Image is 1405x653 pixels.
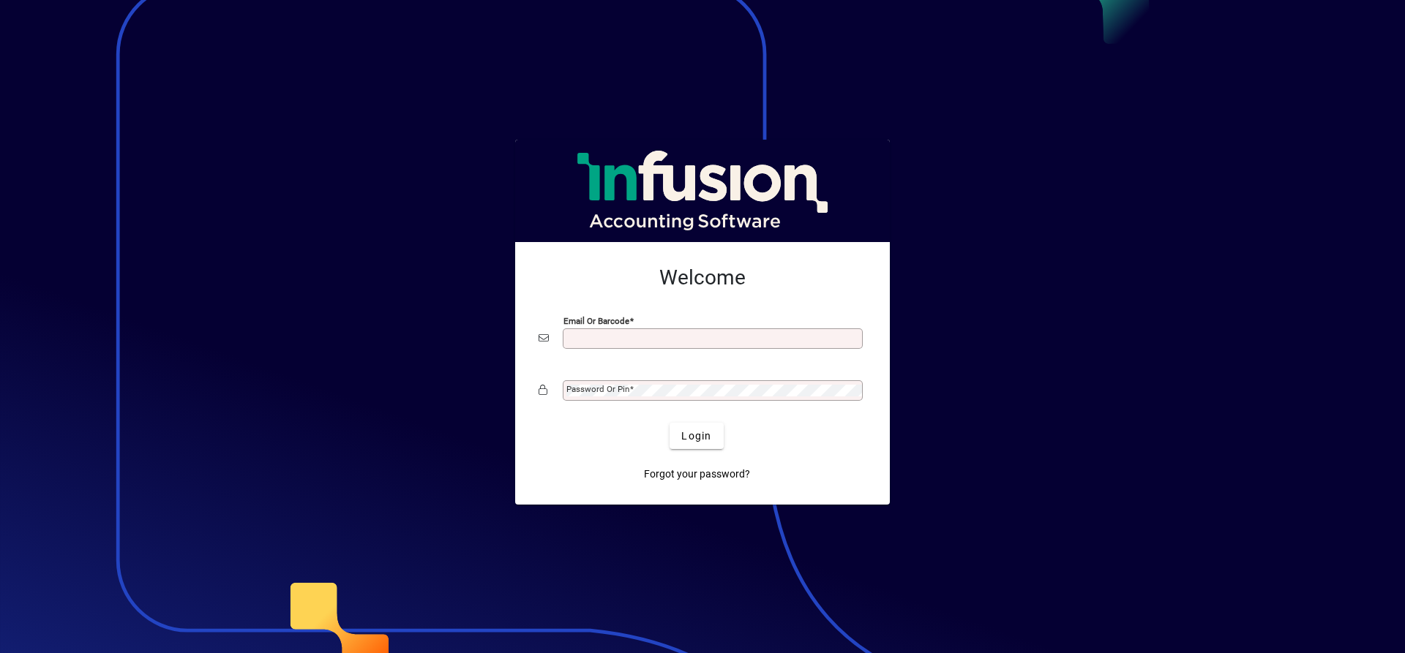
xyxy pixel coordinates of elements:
[644,467,750,482] span: Forgot your password?
[670,423,723,449] button: Login
[539,265,866,290] h2: Welcome
[638,461,756,487] a: Forgot your password?
[563,316,629,326] mat-label: Email or Barcode
[566,384,629,394] mat-label: Password or Pin
[681,429,711,444] span: Login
